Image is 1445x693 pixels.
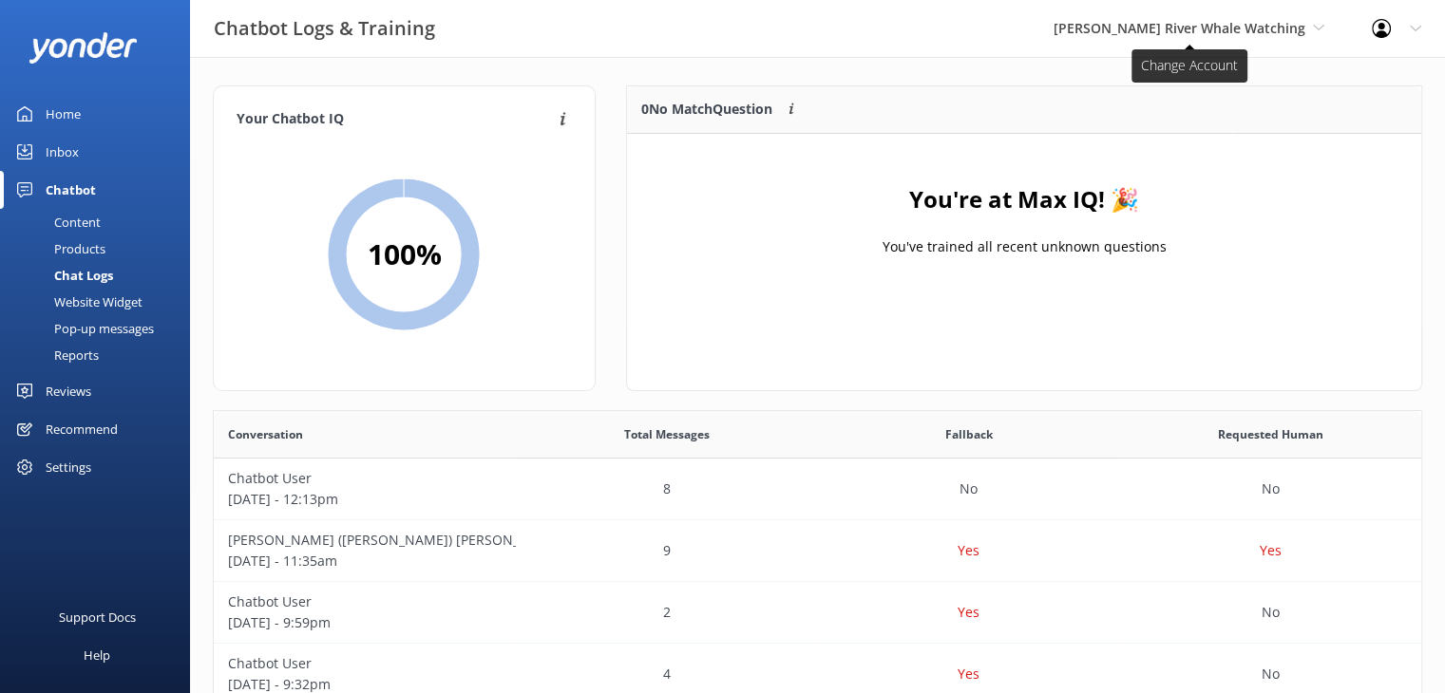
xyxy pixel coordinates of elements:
p: 2 [663,602,671,623]
span: [PERSON_NAME] River Whale Watching [1054,19,1305,37]
div: Products [11,235,105,262]
div: Reviews [46,372,91,410]
div: Settings [46,448,91,486]
p: Yes [958,602,979,623]
a: Chat Logs [11,262,190,289]
p: Chatbot User [228,591,502,612]
p: [DATE] - 12:13pm [228,489,502,510]
div: Website Widget [11,289,143,315]
p: [DATE] - 11:35am [228,551,562,571]
h3: Chatbot Logs & Training [214,13,435,44]
a: Products [11,235,190,262]
div: Help [84,636,110,674]
p: [PERSON_NAME] ([PERSON_NAME]) [PERSON_NAME] [228,530,562,551]
p: You've trained all recent unknown questions [882,236,1166,257]
div: Home [46,95,81,133]
h4: You're at Max IQ! 🎉 [909,181,1139,217]
div: Reports [11,342,99,368]
p: Yes [958,540,979,561]
p: Yes [1260,540,1282,561]
a: Pop-up messages [11,315,190,342]
span: Fallback [944,425,992,443]
span: Total Messages [624,425,710,443]
div: Pop-up messages [11,315,154,342]
div: row [214,459,1421,520]
span: Conversation [228,425,303,443]
a: Content [11,209,190,235]
div: Inbox [46,133,79,171]
p: Chatbot User [228,468,502,489]
div: Chat Logs [11,262,113,289]
img: yonder-white-logo.png [29,32,138,64]
p: No [1262,478,1280,499]
a: Website Widget [11,289,190,315]
span: Requested Human [1218,425,1323,443]
div: Support Docs [59,598,136,636]
p: No [1262,602,1280,623]
p: No [960,478,978,499]
h2: 100 % [367,232,441,277]
div: Chatbot [46,171,96,209]
p: 0 No Match Question [641,99,772,120]
div: row [214,582,1421,644]
p: [DATE] - 9:59pm [228,612,502,633]
h4: Your Chatbot IQ [237,109,554,130]
p: Yes [958,664,979,684]
p: 9 [663,540,671,561]
div: Content [11,209,101,235]
p: 8 [663,478,671,499]
div: grid [627,134,1421,324]
a: Reports [11,342,190,368]
p: No [1262,664,1280,684]
p: 4 [663,664,671,684]
p: Chatbot User [228,653,502,674]
div: Recommend [46,410,118,448]
div: row [214,520,1421,582]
